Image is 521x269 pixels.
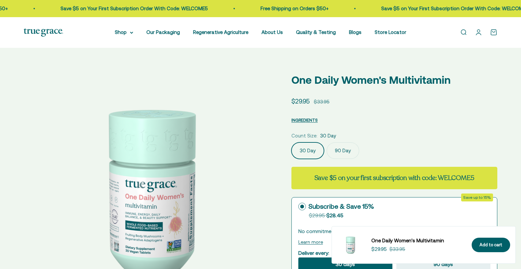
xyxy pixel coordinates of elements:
[115,28,133,36] summary: Shop
[188,6,256,11] a: Free Shipping on Orders $50+
[309,5,456,13] p: Save $5 on Your First Subscription Order With Code: WELCOME5
[389,245,405,253] compare-at-price: $33.95
[291,72,497,88] p: One Daily Women's Multivitamin
[291,116,318,124] button: INGREDIENTS
[371,245,387,253] sale-price: $29.95
[193,29,248,35] a: Regenerative Agriculture
[320,132,336,140] span: 30 Day
[337,232,363,258] img: We select ingredients that play a concrete role in true health, and we include them at effective ...
[261,29,283,35] a: About Us
[291,96,310,106] sale-price: $29.95
[472,238,510,253] button: Add to cart
[314,173,474,182] strong: Save $5 on your first subscription with code: WELCOME5
[296,29,336,35] a: Quality & Testing
[291,132,317,140] legend: Count Size:
[146,29,180,35] a: Our Packaging
[314,98,330,106] compare-at-price: $33.95
[371,237,464,245] a: One Daily Women's Multivitamin
[291,118,318,123] span: INGREDIENTS
[480,242,502,249] div: Add to cart
[349,29,361,35] a: Blogs
[375,29,406,35] a: Store Locator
